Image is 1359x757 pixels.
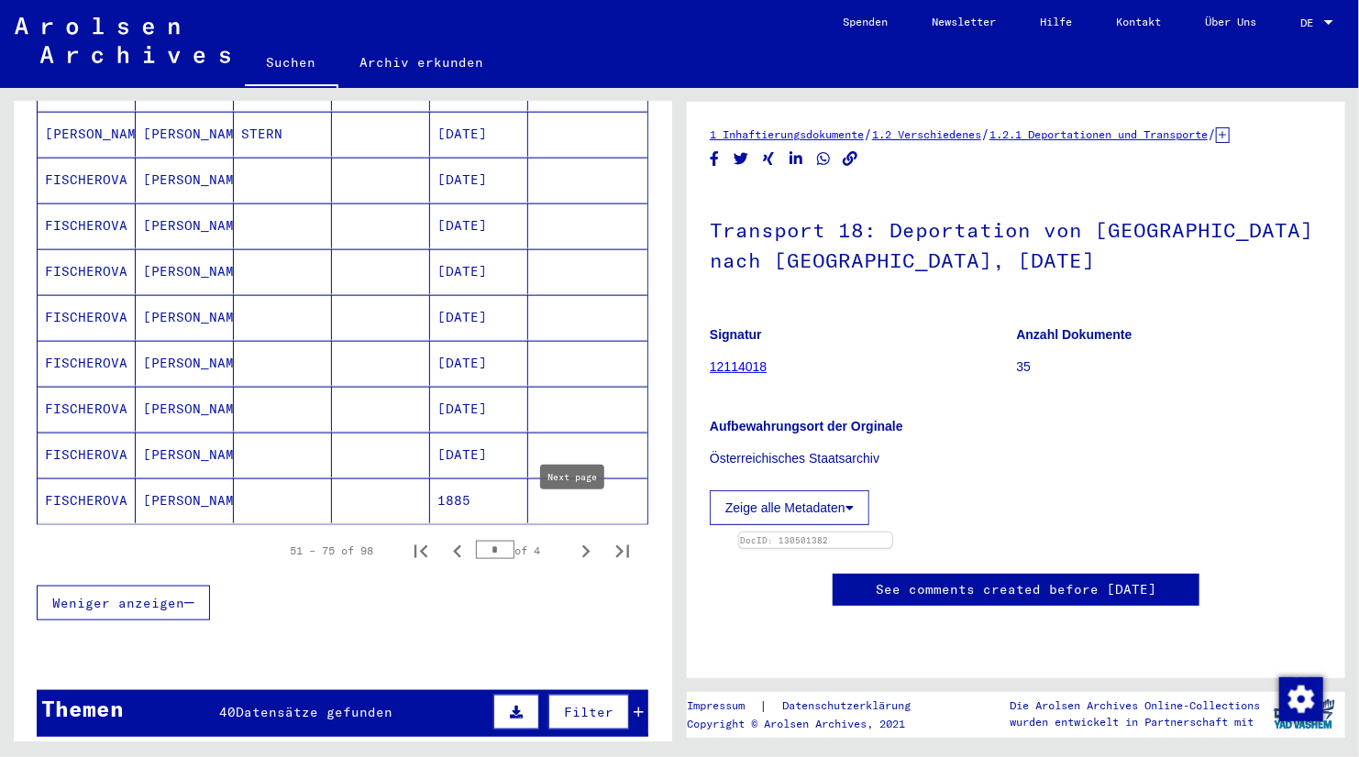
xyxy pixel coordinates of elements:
a: Datenschutzerklärung [768,697,933,716]
p: wurden entwickelt in Partnerschaft mit [1010,714,1260,730]
img: Zustimmung ändern [1279,677,1323,721]
b: Signatur [710,327,762,342]
button: Zeige alle Metadaten [710,490,869,525]
mat-cell: FISCHEROVA [38,433,136,477]
p: 35 [1017,357,1323,377]
mat-cell: FISCHEROVA [38,249,136,294]
mat-cell: [DATE] [430,203,528,248]
mat-cell: FISCHEROVA [38,158,136,203]
mat-cell: [DATE] [430,341,528,386]
mat-cell: [PERSON_NAME] [136,387,234,432]
img: yv_logo.png [1270,691,1339,737]
a: Suchen [245,40,338,88]
span: / [864,126,872,142]
mat-cell: [PERSON_NAME] [38,112,136,157]
button: Copy link [841,148,860,170]
span: / [981,126,989,142]
mat-cell: 1885 [430,478,528,523]
a: 12114018 [710,359,767,374]
mat-cell: [DATE] [430,158,528,203]
b: Aufbewahrungsort der Orginale [710,419,903,433]
a: See comments created before [DATE] [876,580,1156,599]
a: 1 Inhaftierungsdokumente [710,127,864,141]
a: 1.2.1 Deportationen und Transporte [989,127,1208,141]
span: Filter [564,704,613,720]
button: First page [403,532,439,569]
mat-cell: [PERSON_NAME] [136,203,234,248]
mat-cell: [DATE] [430,249,528,294]
mat-cell: [PERSON_NAME] [136,295,234,340]
mat-cell: [PERSON_NAME] [136,112,234,157]
button: Next page [568,532,604,569]
mat-cell: STERN [234,112,332,157]
mat-cell: FISCHEROVA [38,203,136,248]
span: Datensätze gefunden [237,704,393,720]
mat-cell: [PERSON_NAME] [136,341,234,386]
span: / [1208,126,1216,142]
mat-cell: [PERSON_NAME] [136,433,234,477]
div: of 4 [476,542,568,559]
button: Share on Xing [759,148,779,170]
p: Österreichisches Staatsarchiv [710,449,1322,468]
button: Last page [604,532,641,569]
mat-cell: [PERSON_NAME] [136,249,234,294]
button: Share on LinkedIn [787,148,806,170]
button: Weniger anzeigen [37,586,210,620]
mat-cell: [DATE] [430,433,528,477]
button: Share on WhatsApp [814,148,834,170]
b: Anzahl Dokumente [1017,327,1132,342]
div: 51 – 75 of 98 [290,543,373,559]
mat-cell: [DATE] [430,295,528,340]
mat-cell: [PERSON_NAME] [136,478,234,523]
mat-cell: FISCHEROVA [38,478,136,523]
mat-cell: FISCHEROVA [38,341,136,386]
img: Arolsen_neg.svg [15,17,230,63]
mat-cell: [DATE] [430,112,528,157]
span: Weniger anzeigen [52,595,184,611]
p: Copyright © Arolsen Archives, 2021 [687,716,933,732]
a: DocID: 130501382 [741,535,829,545]
a: Impressum [687,697,759,716]
p: Die Arolsen Archives Online-Collections [1010,697,1260,714]
a: Archiv erkunden [338,40,506,84]
mat-cell: FISCHEROVA [38,295,136,340]
mat-cell: FISCHEROVA [38,387,136,432]
mat-cell: [PERSON_NAME] [136,158,234,203]
button: Filter [548,695,629,730]
button: Share on Twitter [732,148,751,170]
mat-cell: [DATE] [430,387,528,432]
h1: Transport 18: Deportation von [GEOGRAPHIC_DATA] nach [GEOGRAPHIC_DATA], [DATE] [710,188,1322,299]
a: 1.2 Verschiedenes [872,127,981,141]
button: Previous page [439,532,476,569]
div: | [687,697,933,716]
div: Themen [41,692,124,725]
span: 40 [220,704,237,720]
button: Share on Facebook [705,148,724,170]
span: DE [1300,16,1320,29]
